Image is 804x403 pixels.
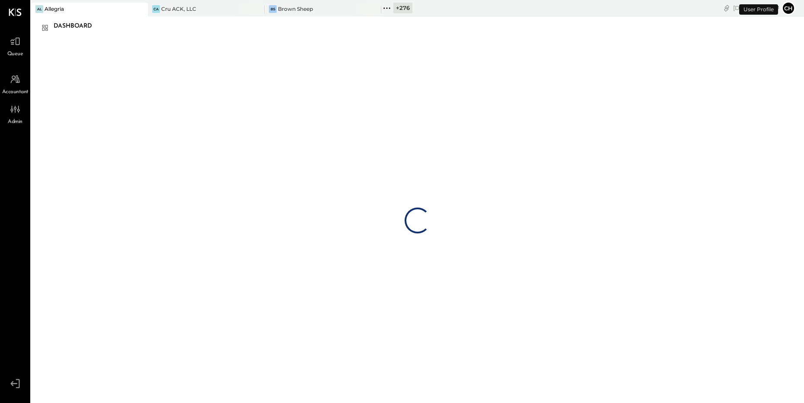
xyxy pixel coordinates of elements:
span: Accountant [2,88,29,96]
div: Dashboard [54,19,101,33]
span: Admin [8,118,22,126]
div: + 276 [393,3,412,13]
div: Al [35,5,43,13]
a: Admin [0,101,30,126]
div: [DATE] [733,4,779,12]
div: CA [152,5,160,13]
div: Allegria [45,5,64,13]
button: Ch [782,1,795,15]
div: copy link [722,3,731,13]
div: Cru ACK, LLC [161,5,196,13]
div: BS [269,5,277,13]
a: Queue [0,33,30,58]
span: Queue [7,50,23,58]
div: Brown Sheep [278,5,313,13]
div: User Profile [739,4,778,15]
a: Accountant [0,71,30,96]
